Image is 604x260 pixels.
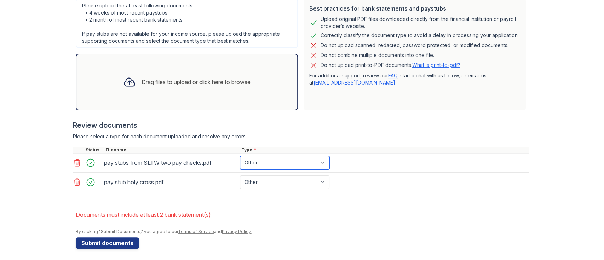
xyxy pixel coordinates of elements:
[412,62,460,68] a: What is print-to-pdf?
[73,120,529,130] div: Review documents
[321,51,434,59] div: Do not combine multiple documents into one file.
[321,41,508,50] div: Do not upload scanned, redacted, password protected, or modified documents.
[73,133,529,140] div: Please select a type for each document uploaded and resolve any errors.
[104,177,237,188] div: pay stub holy cross.pdf
[240,147,529,153] div: Type
[142,78,251,86] div: Drag files to upload or click here to browse
[84,147,104,153] div: Status
[104,147,240,153] div: Filename
[76,229,529,235] div: By clicking "Submit Documents," you agree to our and
[321,16,520,30] div: Upload original PDF files downloaded directly from the financial institution or payroll provider’...
[76,208,529,222] li: Documents must include at least 2 bank statement(s)
[313,80,395,86] a: [EMAIL_ADDRESS][DOMAIN_NAME]
[321,31,519,40] div: Correctly classify the document type to avoid a delay in processing your application.
[388,73,397,79] a: FAQ
[309,72,520,86] p: For additional support, review our , start a chat with us below, or email us at
[76,237,139,249] button: Submit documents
[321,62,460,69] p: Do not upload print-to-PDF documents.
[178,229,214,234] a: Terms of Service
[222,229,252,234] a: Privacy Policy.
[309,4,520,13] div: Best practices for bank statements and paystubs
[104,157,237,168] div: pay stubs from SLTW two pay checks.pdf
